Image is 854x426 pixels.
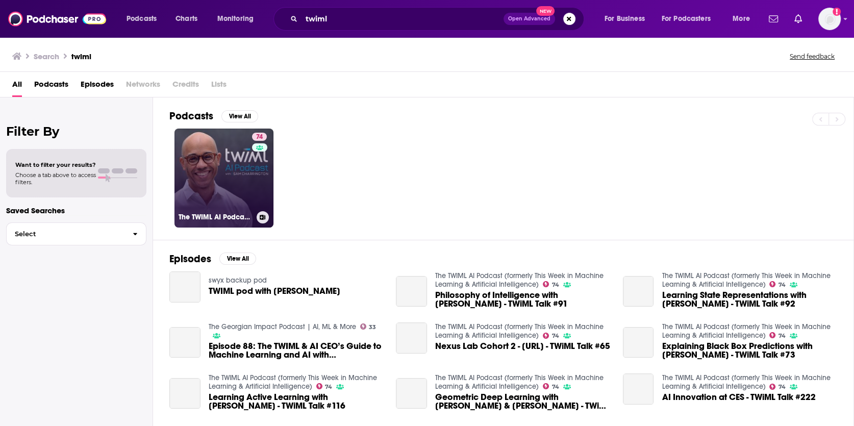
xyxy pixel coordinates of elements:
[543,383,559,389] a: 74
[209,342,384,359] a: Episode 88: The TWIML & AI CEO’s Guide to Machine Learning and AI with Sam Charrington
[209,373,377,391] a: The TWIML AI Podcast (formerly This Week in Machine Learning & Artificial Intelligence)
[662,291,837,308] a: Learning State Representations with Yael Niv - TWiML Talk #92
[6,222,146,245] button: Select
[662,393,815,402] a: AI Innovation at CES - TWiML Talk #222
[217,12,254,26] span: Monitoring
[126,76,160,97] span: Networks
[209,342,384,359] span: Episode 88: The TWIML & AI CEO’s Guide to Machine Learning and AI with [PERSON_NAME]
[552,385,559,389] span: 74
[623,373,654,405] a: AI Innovation at CES - TWiML Talk #222
[169,327,200,358] a: Episode 88: The TWIML & AI CEO’s Guide to Machine Learning and AI with Sam Charrington
[818,8,841,30] span: Logged in as mdaniels
[552,334,559,338] span: 74
[169,271,200,303] a: TWIML pod with Emad Mostaque
[81,76,114,97] a: Episodes
[211,76,227,97] span: Lists
[818,8,841,30] img: User Profile
[778,385,786,389] span: 74
[179,213,253,221] h3: The TWIML AI Podcast (formerly This Week in Machine Learning & Artificial Intelligence)
[725,11,763,27] button: open menu
[662,271,830,289] a: The TWIML AI Podcast (formerly This Week in Machine Learning & Artificial Intelligence)
[662,322,830,340] a: The TWIML AI Podcast (formerly This Week in Machine Learning & Artificial Intelligence)
[169,253,256,265] a: EpisodesView All
[302,11,504,27] input: Search podcasts, credits, & more...
[210,11,267,27] button: open menu
[169,378,200,409] a: Learning Active Learning with Ksenia Konyushkova - TWiML Talk #116
[597,11,658,27] button: open menu
[543,333,559,339] a: 74
[8,9,106,29] img: Podchaser - Follow, Share and Rate Podcasts
[508,16,550,21] span: Open Advanced
[435,342,610,350] span: Nexus Lab Cohort 2 - [URL] - TWiML Talk #65
[818,8,841,30] button: Show profile menu
[119,11,170,27] button: open menu
[662,373,830,391] a: The TWIML AI Podcast (formerly This Week in Machine Learning & Artificial Intelligence)
[765,10,782,28] a: Show notifications dropdown
[172,76,199,97] span: Credits
[778,334,786,338] span: 74
[396,378,427,409] a: Geometric Deep Learning with Joan Bruna & Michael Bronstein - TWiML Talk #90
[396,276,427,307] a: Philosophy of Intelligence with Matthew Crosby - TWiML Talk #91
[623,276,654,307] a: Learning State Representations with Yael Niv - TWiML Talk #92
[435,342,610,350] a: Nexus Lab Cohort 2 - Bite.ai - TWiML Talk #65
[662,12,711,26] span: For Podcasters
[169,11,204,27] a: Charts
[769,332,786,338] a: 74
[7,231,124,237] span: Select
[34,52,59,61] h3: Search
[662,342,837,359] a: Explaining Black Box Predictions with Sam Ritchie - TWiML Talk #73
[769,281,786,287] a: 74
[209,322,356,331] a: The Georgian Impact Podcast | AI, ML & More
[127,12,157,26] span: Podcasts
[623,327,654,358] a: Explaining Black Box Predictions with Sam Ritchie - TWiML Talk #73
[169,110,213,122] h2: Podcasts
[504,13,555,25] button: Open AdvancedNew
[833,8,841,16] svg: Add a profile image
[256,132,263,142] span: 74
[316,383,333,389] a: 74
[169,110,258,122] a: PodcastsView All
[15,161,96,168] span: Want to filter your results?
[209,276,267,285] a: swyx backup pod
[733,12,750,26] span: More
[325,385,332,389] span: 74
[435,373,604,391] a: The TWIML AI Podcast (formerly This Week in Machine Learning & Artificial Intelligence)
[605,12,645,26] span: For Business
[12,76,22,97] a: All
[655,11,725,27] button: open menu
[543,281,559,287] a: 74
[209,393,384,410] span: Learning Active Learning with [PERSON_NAME] - TWiML Talk #116
[221,110,258,122] button: View All
[252,133,267,141] a: 74
[15,171,96,186] span: Choose a tab above to access filters.
[219,253,256,265] button: View All
[536,6,555,16] span: New
[396,322,427,354] a: Nexus Lab Cohort 2 - Bite.ai - TWiML Talk #65
[552,283,559,287] span: 74
[169,253,211,265] h2: Episodes
[174,129,273,228] a: 74The TWIML AI Podcast (formerly This Week in Machine Learning & Artificial Intelligence)
[6,206,146,215] p: Saved Searches
[435,271,604,289] a: The TWIML AI Podcast (formerly This Week in Machine Learning & Artificial Intelligence)
[209,393,384,410] a: Learning Active Learning with Ksenia Konyushkova - TWiML Talk #116
[662,291,837,308] span: Learning State Representations with [PERSON_NAME] - TWiML Talk #92
[435,291,611,308] span: Philosophy of Intelligence with [PERSON_NAME] - TWiML Talk #91
[769,384,786,390] a: 74
[360,323,376,330] a: 33
[6,124,146,139] h2: Filter By
[369,325,376,330] span: 33
[435,393,611,410] a: Geometric Deep Learning with Joan Bruna & Michael Bronstein - TWiML Talk #90
[34,76,68,97] a: Podcasts
[209,287,340,295] span: TWIML pod with [PERSON_NAME]
[435,291,611,308] a: Philosophy of Intelligence with Matthew Crosby - TWiML Talk #91
[662,342,837,359] span: Explaining Black Box Predictions with [PERSON_NAME] - TWiML Talk #73
[209,287,340,295] a: TWIML pod with Emad Mostaque
[175,12,197,26] span: Charts
[787,52,838,61] button: Send feedback
[283,7,594,31] div: Search podcasts, credits, & more...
